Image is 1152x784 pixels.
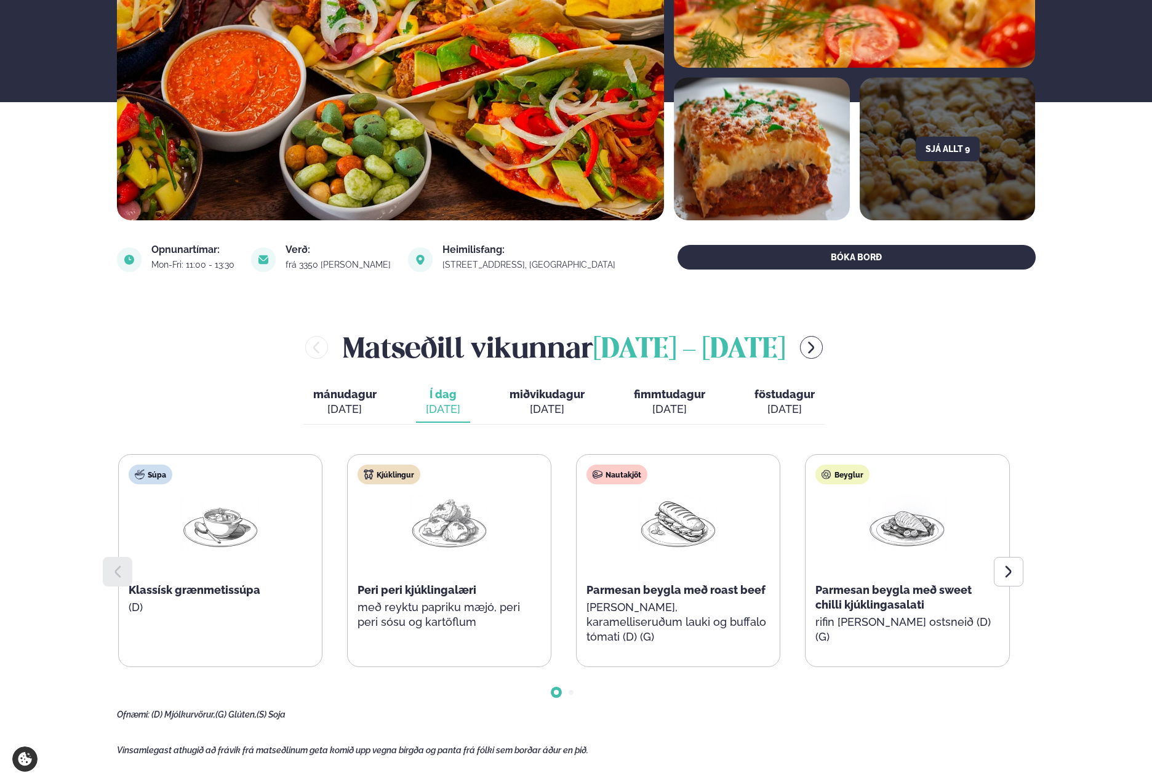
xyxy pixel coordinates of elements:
[364,470,374,479] img: chicken.svg
[286,260,393,270] div: frá 3350 [PERSON_NAME]
[442,245,618,255] div: Heimilisfang:
[624,382,715,423] button: fimmtudagur [DATE]
[257,710,286,719] span: (S) Soja
[358,465,420,484] div: Kjúklingur
[343,327,785,367] h2: Matseðill vikunnar
[151,710,215,719] span: (D) Mjólkurvörur,
[251,247,276,272] img: image alt
[408,247,433,272] img: image alt
[754,388,815,401] span: föstudagur
[305,336,328,359] button: menu-btn-left
[129,583,260,596] span: Klassísk grænmetissúpa
[674,78,850,220] img: image alt
[586,600,770,644] p: [PERSON_NAME], karamelliseruðum lauki og buffalo tómati (D) (G)
[215,710,257,719] span: (G) Glúten,
[286,245,393,255] div: Verð:
[868,494,946,551] img: Chicken-breast.png
[313,402,377,417] div: [DATE]
[151,245,237,255] div: Opnunartímar:
[410,494,489,551] img: Chicken-thighs.png
[678,245,1035,270] button: BÓKA BORÐ
[442,257,618,272] a: link
[754,402,815,417] div: [DATE]
[593,337,785,364] span: [DATE] - [DATE]
[151,260,237,270] div: Mon-Fri: 11:00 - 13:30
[554,690,559,695] span: Go to slide 1
[569,690,574,695] span: Go to slide 2
[12,746,38,772] a: Cookie settings
[916,137,980,161] button: Sjá allt 9
[815,583,972,611] span: Parmesan beygla með sweet chilli kjúklingasalati
[510,388,585,401] span: miðvikudagur
[800,336,823,359] button: menu-btn-right
[117,745,588,755] span: Vinsamlegast athugið að frávik frá matseðlinum geta komið upp vegna birgða og panta frá fólki sem...
[416,382,470,423] button: Í dag [DATE]
[593,470,602,479] img: beef.svg
[303,382,386,423] button: mánudagur [DATE]
[634,388,705,401] span: fimmtudagur
[313,388,377,401] span: mánudagur
[639,494,718,551] img: Panini.png
[129,465,172,484] div: Súpa
[634,402,705,417] div: [DATE]
[586,583,766,596] span: Parmesan beygla með roast beef
[586,465,647,484] div: Nautakjöt
[358,583,476,596] span: Peri peri kjúklingalæri
[426,402,460,417] div: [DATE]
[745,382,825,423] button: föstudagur [DATE]
[129,600,312,615] p: (D)
[117,247,142,272] img: image alt
[815,615,999,644] p: rifin [PERSON_NAME] ostsneið (D) (G)
[426,387,460,402] span: Í dag
[510,402,585,417] div: [DATE]
[181,494,260,551] img: Soup.png
[358,600,541,630] p: með reyktu papriku mæjó, peri peri sósu og kartöflum
[500,382,594,423] button: miðvikudagur [DATE]
[815,465,870,484] div: Beyglur
[135,470,145,479] img: soup.svg
[822,470,831,479] img: bagle-new-16px.svg
[117,710,150,719] span: Ofnæmi:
